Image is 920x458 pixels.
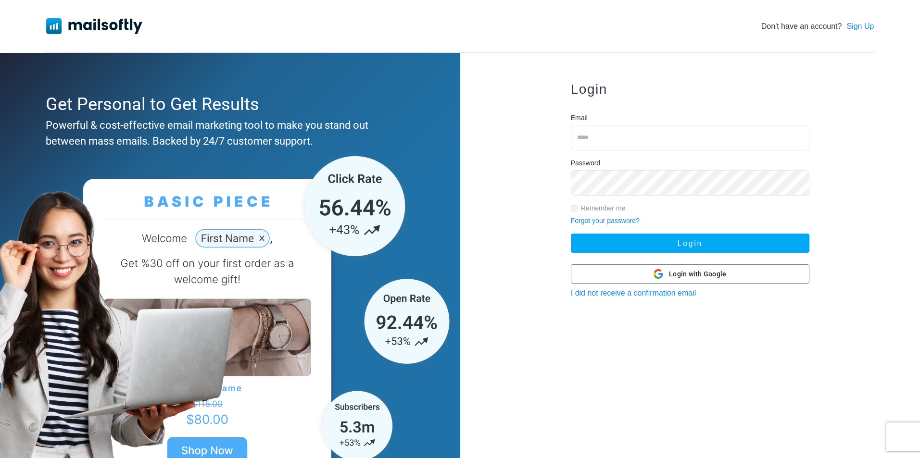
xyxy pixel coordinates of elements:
[571,158,600,168] label: Password
[581,203,626,213] label: Remember me
[669,269,726,279] span: Login with Google
[571,113,588,123] label: Email
[46,117,410,149] div: Powerful & cost-effective email marketing tool to make you stand out between mass emails. Backed ...
[571,264,809,284] button: Login with Google
[571,234,809,253] button: Login
[571,82,607,97] span: Login
[761,21,874,32] div: Don't have an account?
[46,91,410,117] div: Get Personal to Get Results
[571,217,640,224] a: Forgot your password?
[571,289,696,297] a: I did not receive a confirmation email
[46,18,142,34] img: Mailsoftly
[846,21,874,32] a: Sign Up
